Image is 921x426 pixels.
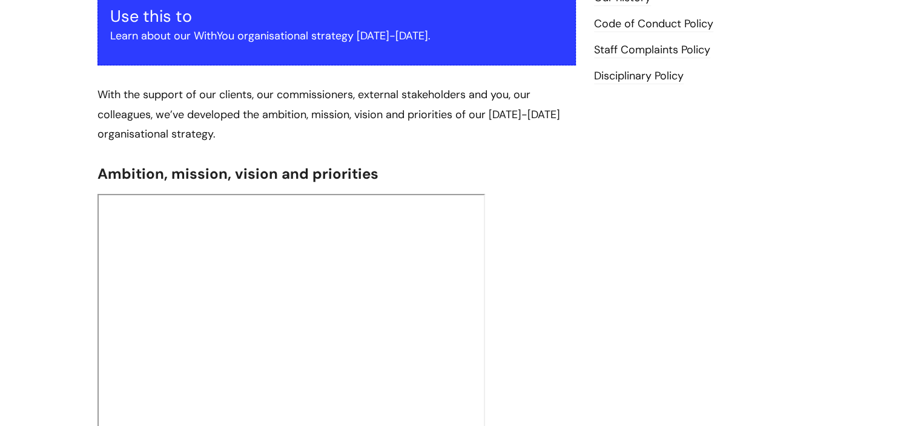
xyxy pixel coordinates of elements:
[110,7,563,26] h3: Use this to
[594,16,713,32] a: Code of Conduct Policy
[594,68,684,84] a: Disciplinary Policy
[594,42,710,58] a: Staff Complaints Policy
[97,164,378,183] span: Ambition, mission, vision and priorities
[97,85,576,144] p: With the support of our clients, our commissioners, external stakeholders and you, our colleagues...
[110,26,563,45] p: Learn about our WithYou organisational strategy [DATE]-[DATE].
